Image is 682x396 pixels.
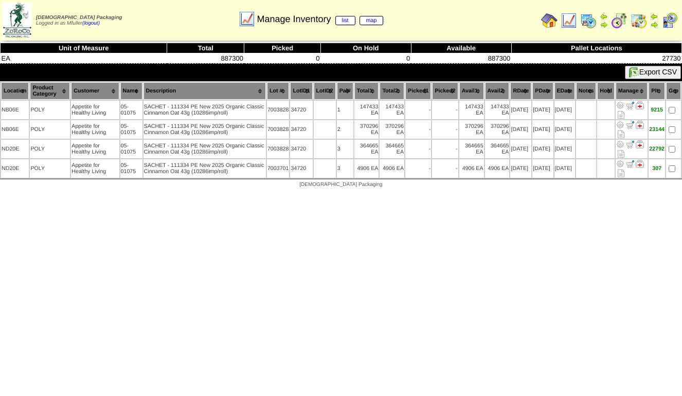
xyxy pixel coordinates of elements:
th: Unit of Measure [1,43,167,53]
th: Plt [649,82,665,100]
td: SACHET - 111334 PE New 2025 Organic Classic Cinnamon Oat 43g (10286imp/roll) [143,120,266,139]
img: Manage Hold [636,160,644,168]
div: 23144 [649,126,665,133]
td: [DATE] [532,101,553,119]
th: Picked1 [405,82,431,100]
td: 370296 EA [459,120,484,139]
td: 4906 EA [459,159,484,178]
td: [DATE] [510,140,531,158]
th: EDate [554,82,575,100]
img: Manage Hold [636,121,644,129]
td: SACHET - 111334 PE New 2025 Organic Classic Cinnamon Oat 43g (10286imp/roll) [143,159,266,178]
td: Appetite for Healthy Living [71,140,119,158]
th: Description [143,82,266,100]
img: line_graph.gif [239,11,255,27]
th: Product Category [30,82,70,100]
td: 34720 [290,120,312,139]
td: 0 [320,53,411,64]
td: 4906 EA [380,159,404,178]
img: calendarinout.gif [631,12,647,29]
img: excel.gif [629,67,639,78]
td: SACHET - 111334 PE New 2025 Organic Classic Cinnamon Oat 43g (10286imp/roll) [143,101,266,119]
td: 05-01075 [120,159,142,178]
td: - [405,101,431,119]
th: PDate [532,82,553,100]
td: 27730 [511,53,681,64]
img: calendarblend.gif [611,12,627,29]
img: Move [626,160,634,168]
td: NB06E [1,101,29,119]
img: Adjust [616,121,624,129]
img: arrowright.gif [650,21,658,29]
td: POLY [30,140,70,158]
span: [DEMOGRAPHIC_DATA] Packaging [299,182,382,187]
td: 05-01075 [120,101,142,119]
td: Appetite for Healthy Living [71,159,119,178]
th: Hold [597,82,615,100]
div: 22792 [649,146,665,152]
img: Adjust [616,140,624,148]
td: 7003828 [267,101,290,119]
td: 2 [337,120,353,139]
td: [DATE] [532,120,553,139]
th: Total1 [354,82,379,100]
td: 3 [337,140,353,158]
th: Total [167,43,244,53]
td: [DATE] [532,159,553,178]
td: 0 [244,53,320,64]
th: Pallet Locations [511,43,681,53]
img: Adjust [616,160,624,168]
a: (logout) [82,21,100,26]
i: Note [618,111,624,119]
td: - [405,159,431,178]
div: 9215 [649,107,665,113]
span: [DEMOGRAPHIC_DATA] Packaging [36,15,122,21]
button: Export CSV [625,66,681,79]
th: LotID2 [314,82,336,100]
td: 370296 EA [354,120,379,139]
td: 34720 [290,140,312,158]
td: POLY [30,101,70,119]
td: 370296 EA [380,120,404,139]
td: 147433 EA [459,101,484,119]
td: 05-01075 [120,140,142,158]
td: [DATE] [532,140,553,158]
td: [DATE] [510,120,531,139]
td: [DATE] [554,120,575,139]
td: - [432,101,458,119]
th: Picked [244,43,320,53]
td: 147433 EA [354,101,379,119]
td: 364665 EA [459,140,484,158]
img: Manage Hold [636,140,644,148]
td: [DATE] [554,140,575,158]
th: Lot # [267,82,290,100]
i: Note [618,130,624,138]
td: 7003701 [267,159,290,178]
span: Logged in as Mfuller [36,15,122,26]
th: Avail1 [459,82,484,100]
td: 05-01075 [120,120,142,139]
img: calendarprod.gif [580,12,597,29]
td: 34720 [290,101,312,119]
img: Adjust [616,101,624,109]
td: 364665 EA [485,140,510,158]
td: ND20E [1,159,29,178]
td: 4906 EA [485,159,510,178]
td: 7003828 [267,140,290,158]
span: Manage Inventory [257,14,383,25]
img: arrowleft.gif [650,12,658,21]
td: NB06E [1,120,29,139]
img: Move [626,101,634,109]
th: RDate [510,82,531,100]
img: home.gif [541,12,558,29]
td: 1 [337,101,353,119]
a: list [335,16,355,25]
td: - [432,120,458,139]
th: Name [120,82,142,100]
td: [DATE] [510,159,531,178]
th: Location [1,82,29,100]
th: Available [411,43,511,53]
td: - [405,120,431,139]
a: map [360,16,384,25]
img: arrowright.gif [600,21,608,29]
